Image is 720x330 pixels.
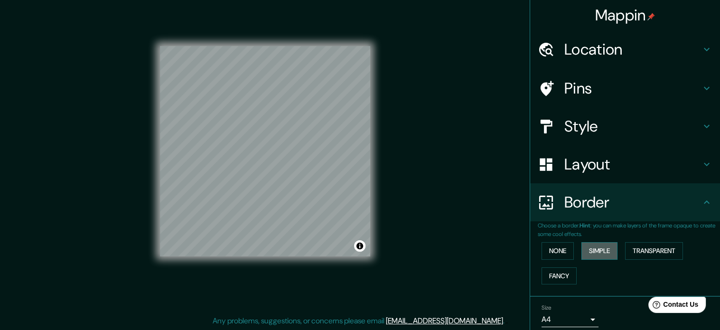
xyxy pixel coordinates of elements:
[505,315,506,327] div: .
[506,315,508,327] div: .
[564,193,701,212] h4: Border
[542,267,577,285] button: Fancy
[530,183,720,221] div: Border
[564,40,701,59] h4: Location
[564,155,701,174] h4: Layout
[647,13,655,20] img: pin-icon.png
[542,304,552,312] label: Size
[581,242,617,260] button: Simple
[160,46,370,256] canvas: Map
[530,145,720,183] div: Layout
[542,242,574,260] button: None
[580,222,590,229] b: Hint
[354,240,365,252] button: Toggle attribution
[625,242,683,260] button: Transparent
[564,117,701,136] h4: Style
[538,221,720,238] p: Choose a border. : you can make layers of the frame opaque to create some cool effects.
[542,312,598,327] div: A4
[213,315,505,327] p: Any problems, suggestions, or concerns please email .
[595,6,655,25] h4: Mappin
[530,30,720,68] div: Location
[530,107,720,145] div: Style
[386,316,503,326] a: [EMAIL_ADDRESS][DOMAIN_NAME]
[530,69,720,107] div: Pins
[636,293,710,320] iframe: Help widget launcher
[564,79,701,98] h4: Pins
